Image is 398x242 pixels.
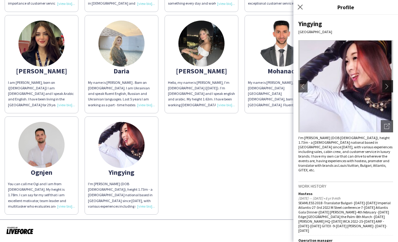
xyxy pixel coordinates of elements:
h3: Work history [298,183,393,189]
img: Crew avatar or photo [298,40,393,132]
div: Hello, my name is [PERSON_NAME], I’m [DEMOGRAPHIC_DATA] ([DATE]). I’m [DEMOGRAPHIC_DATA] and I sp... [168,80,235,108]
div: My name is [PERSON_NAME], from [DEMOGRAPHIC_DATA][GEOGRAPHIC_DATA][DEMOGRAPHIC_DATA], born and ra... [248,80,315,108]
div: [PERSON_NAME] [8,68,75,74]
img: thumb-626151fa89c62.jpeg [98,122,145,168]
span: I am [PERSON_NAME], born on ([DEMOGRAPHIC_DATA]) I am [DEMOGRAPHIC_DATA] and I speak Arabic and E... [8,80,75,124]
div: [PERSON_NAME] [168,68,235,74]
div: Daria [88,68,155,74]
div: Yingying [298,20,393,28]
div: I'm [PERSON_NAME] (DOB [DEMOGRAPHIC_DATA]), height 1.73m - a [DEMOGRAPHIC_DATA] national based in... [88,181,155,209]
img: Powered by Liveforce [6,226,34,235]
div: Open photos pop-in [381,120,393,132]
div: My name is [PERSON_NAME] . Born on [DEMOGRAPHIC_DATA]. I am Ukrainian and speak fluent English, R... [88,80,155,108]
h3: Profile [293,3,398,11]
img: thumb-634d53f54bf04.jpeg [258,21,304,67]
img: thumb-63cfb7a355fdb.jpeg [98,21,145,67]
img: thumb-680a4e2027016.jpeg [178,21,225,67]
div: I'm [PERSON_NAME] (DOB [DEMOGRAPHIC_DATA]), height 1.73m - a [DEMOGRAPHIC_DATA] national based in... [298,135,393,172]
img: thumb-639b08f51f1a4.jpg [18,122,65,168]
div: Mohanad [248,68,315,74]
div: SEAMLESS 2018 -Translator Bulgari- [DATE]-[DATE] Imperial Atlantis-27-3rd 2022 M Steel conference... [298,201,393,233]
div: Yingying [88,170,155,175]
div: Hostess [298,191,393,196]
div: [DATE] — [DATE] • 6 yr 9 mth [298,196,393,201]
div: You can call me Ogi and I am from [DEMOGRAPHIC_DATA]. My height is 1.78m. I can say for my self t... [8,181,75,209]
div: Ognjen [8,170,75,175]
img: thumb-65573fa8c7a8a.png [18,21,65,67]
div: [GEOGRAPHIC_DATA] [298,29,393,34]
